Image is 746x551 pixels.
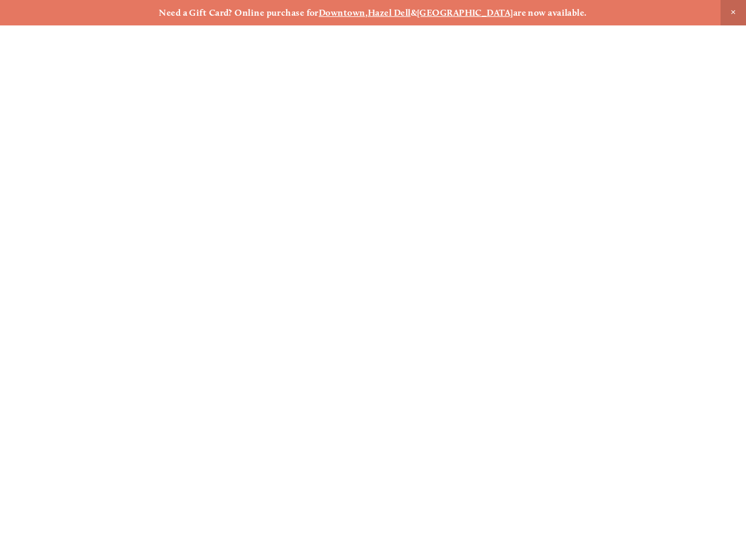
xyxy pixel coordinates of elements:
[513,7,587,18] strong: are now available.
[159,7,319,18] strong: Need a Gift Card? Online purchase for
[417,7,513,18] a: [GEOGRAPHIC_DATA]
[365,7,368,18] strong: ,
[319,7,365,18] a: Downtown
[368,7,411,18] a: Hazel Dell
[411,7,417,18] strong: &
